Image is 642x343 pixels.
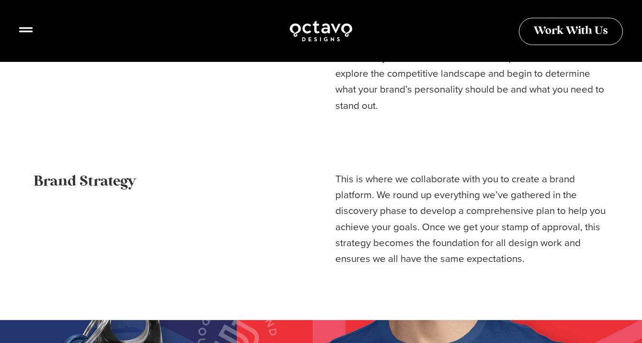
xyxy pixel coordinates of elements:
[335,171,608,267] p: This is where we collaborate with you to create a brand platform. We round up everything we’ve ga...
[34,171,307,191] h2: Brand Strategy
[289,19,353,43] img: Octavo Designs Logo in White
[519,18,623,45] a: Work With Us
[534,26,608,37] span: Work With Us
[335,18,608,114] p: This is an audit of what you have, how you’re using it and who your audiences are. We’ll start by...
